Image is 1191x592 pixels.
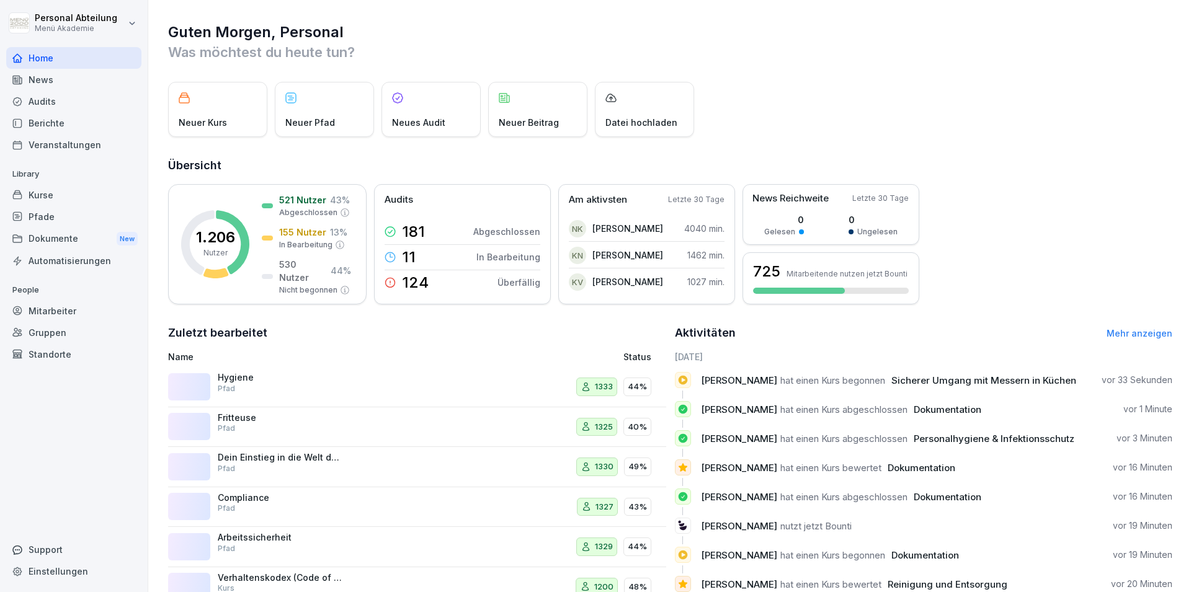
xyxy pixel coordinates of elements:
[1113,461,1172,474] p: vor 16 Minuten
[675,350,1173,363] h6: [DATE]
[6,47,141,69] a: Home
[6,184,141,206] a: Kurse
[499,116,559,129] p: Neuer Beitrag
[628,461,647,473] p: 49%
[6,300,141,322] a: Mitarbeiter
[595,381,613,393] p: 1333
[780,491,908,503] span: hat einen Kurs abgeschlossen
[914,433,1074,444] span: Personalhygiene & Infektionsschutz
[218,452,342,463] p: Dein Einstieg in die Welt der Menü 2000 Akademie
[6,112,141,134] div: Berichte
[330,226,347,239] p: 13 %
[1113,519,1172,532] p: vor 19 Minuten
[687,275,725,288] p: 1027 min.
[6,560,141,582] div: Einstellungen
[1111,578,1172,590] p: vor 20 Minuten
[196,230,235,245] p: 1.206
[701,578,777,590] span: [PERSON_NAME]
[35,13,117,24] p: Personal Abteilung
[6,250,141,272] div: Automatisierungen
[6,343,141,365] a: Standorte
[473,225,540,238] p: Abgeschlossen
[914,404,981,415] span: Dokumentation
[168,407,666,448] a: FritteusePfad132540%
[605,116,677,129] p: Datei hochladen
[701,374,777,386] span: [PERSON_NAME]
[218,492,342,503] p: Compliance
[752,192,829,206] p: News Reichweite
[168,22,1172,42] h1: Guten Morgen, Personal
[888,462,955,474] span: Dokumentation
[764,226,795,237] p: Gelesen
[592,249,663,262] p: [PERSON_NAME]
[780,578,881,590] span: hat einen Kurs bewertet
[6,91,141,112] a: Audits
[168,367,666,407] a: HygienePfad133344%
[675,324,736,342] h2: Aktivitäten
[6,164,141,184] p: Library
[764,213,804,226] p: 0
[476,250,540,263] p: In Bearbeitung
[168,487,666,528] a: CompliancePfad132743%
[1107,328,1172,338] a: Mehr anzeigen
[891,374,1076,386] span: Sicherer Umgang mit Messern in Küchen
[857,226,898,237] p: Ungelesen
[279,226,326,239] p: 155 Nutzer
[1113,490,1172,503] p: vor 16 Minuten
[753,261,780,282] h3: 725
[780,433,908,444] span: hat einen Kurs abgeschlossen
[385,193,413,207] p: Audits
[569,247,586,264] div: KN
[6,322,141,343] div: Gruppen
[780,374,885,386] span: hat einen Kurs begonnen
[592,275,663,288] p: [PERSON_NAME]
[168,42,1172,62] p: Was möchtest du heute tun?
[1113,549,1172,561] p: vor 19 Minuten
[331,264,351,277] p: 44 %
[628,421,647,433] p: 40%
[218,372,342,383] p: Hygiene
[1123,403,1172,415] p: vor 1 Minute
[279,285,337,296] p: Nicht begonnen
[168,157,1172,174] h2: Übersicht
[6,206,141,228] a: Pfade
[168,447,666,487] a: Dein Einstieg in die Welt der Menü 2000 AkademiePfad133049%
[852,193,909,204] p: Letzte 30 Tage
[787,269,908,278] p: Mitarbeitende nutzen jetzt Bounti
[218,412,342,423] p: Fritteuse
[628,501,647,513] p: 43%
[668,194,725,205] p: Letzte 30 Tage
[392,116,445,129] p: Neues Audit
[780,404,908,415] span: hat einen Kurs abgeschlossen
[218,572,342,583] p: Verhaltenskodex (Code of Conduct) Menü 2000
[701,433,777,444] span: [PERSON_NAME]
[279,207,337,218] p: Abgeschlossen
[497,276,540,289] p: Überfällig
[6,228,141,250] div: Dokumente
[6,134,141,156] div: Veranstaltungen
[701,491,777,503] span: [PERSON_NAME]
[1117,432,1172,444] p: vor 3 Minuten
[595,541,613,553] p: 1329
[701,462,777,474] span: [PERSON_NAME]
[701,549,777,561] span: [PERSON_NAME]
[279,239,332,250] p: In Bearbeitung
[914,491,981,503] span: Dokumentation
[402,224,425,239] p: 181
[6,69,141,91] a: News
[168,350,480,363] p: Name
[780,520,852,532] span: nutzt jetzt Bounti
[684,222,725,235] p: 4040 min.
[595,421,613,433] p: 1325
[6,539,141,560] div: Support
[218,383,235,394] p: Pfad
[1102,374,1172,386] p: vor 33 Sekunden
[279,193,326,206] p: 521 Nutzer
[330,193,350,206] p: 43 %
[218,532,342,543] p: Arbeitssicherheit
